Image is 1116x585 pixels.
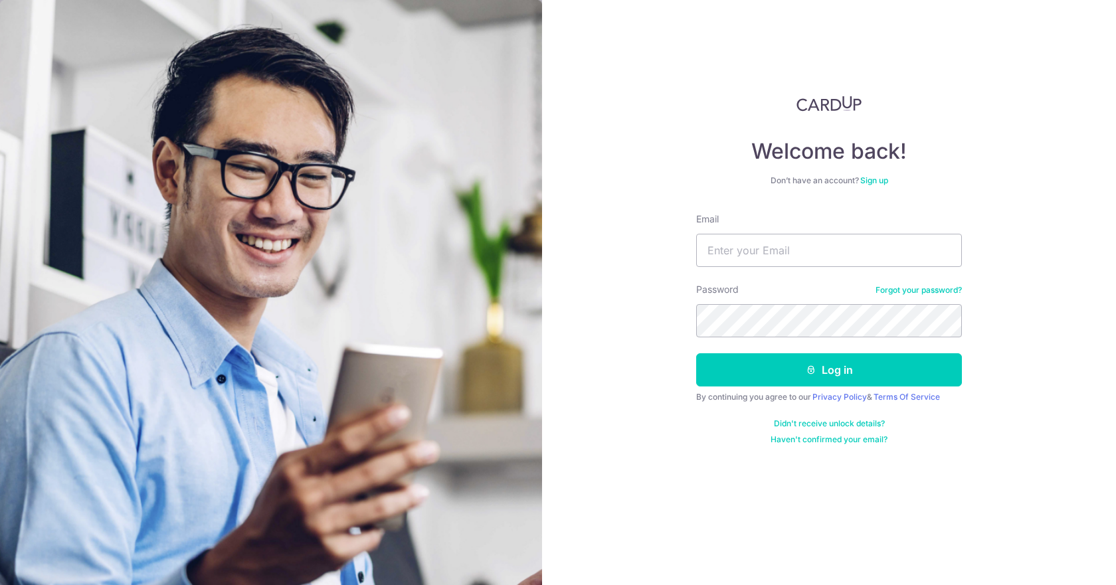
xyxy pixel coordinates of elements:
a: Didn't receive unlock details? [774,418,885,429]
div: By continuing you agree to our & [696,392,962,402]
label: Email [696,212,719,226]
a: Forgot your password? [876,285,962,295]
h4: Welcome back! [696,138,962,165]
label: Password [696,283,739,296]
a: Privacy Policy [812,392,867,402]
a: Sign up [860,175,888,185]
a: Haven't confirmed your email? [771,434,887,445]
a: Terms Of Service [874,392,940,402]
input: Enter your Email [696,234,962,267]
button: Log in [696,353,962,386]
img: CardUp Logo [796,96,862,112]
div: Don’t have an account? [696,175,962,186]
